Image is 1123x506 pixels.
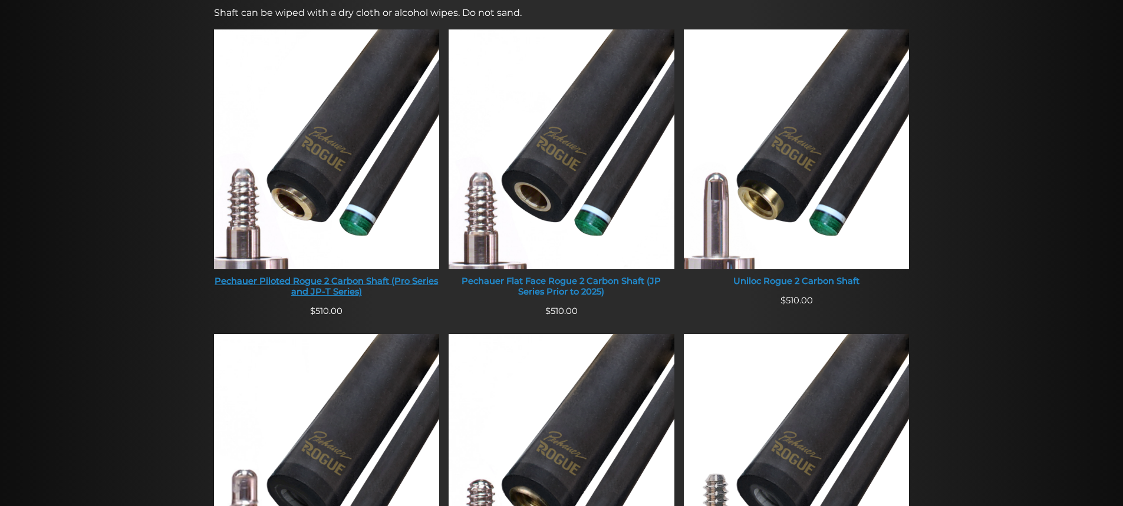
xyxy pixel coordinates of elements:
[684,29,910,269] img: Uniloc Rogue 2 Carbon Shaft
[780,295,786,306] span: $
[214,29,440,305] a: Pechauer Piloted Rogue 2 Carbon Shaft (Pro Series and JP-T Series) Pechauer Piloted Rogue 2 Carbo...
[780,295,813,306] span: 510.00
[545,306,551,316] span: $
[449,29,674,269] img: Pechauer Flat Face Rogue 2 Carbon Shaft (JP Series Prior to 2025)
[310,306,343,316] span: 510.00
[449,276,674,297] div: Pechauer Flat Face Rogue 2 Carbon Shaft (JP Series Prior to 2025)
[684,276,910,287] div: Uniloc Rogue 2 Carbon Shaft
[214,29,440,269] img: Pechauer Piloted Rogue 2 Carbon Shaft (Pro Series and JP-T Series)
[545,306,578,316] span: 510.00
[449,29,674,305] a: Pechauer Flat Face Rogue 2 Carbon Shaft (JP Series Prior to 2025) Pechauer Flat Face Rogue 2 Carb...
[310,306,315,316] span: $
[214,6,910,20] p: Shaft can be wiped with a dry cloth or alcohol wipes. Do not sand.
[214,276,440,297] div: Pechauer Piloted Rogue 2 Carbon Shaft (Pro Series and JP-T Series)
[684,29,910,294] a: Uniloc Rogue 2 Carbon Shaft Uniloc Rogue 2 Carbon Shaft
